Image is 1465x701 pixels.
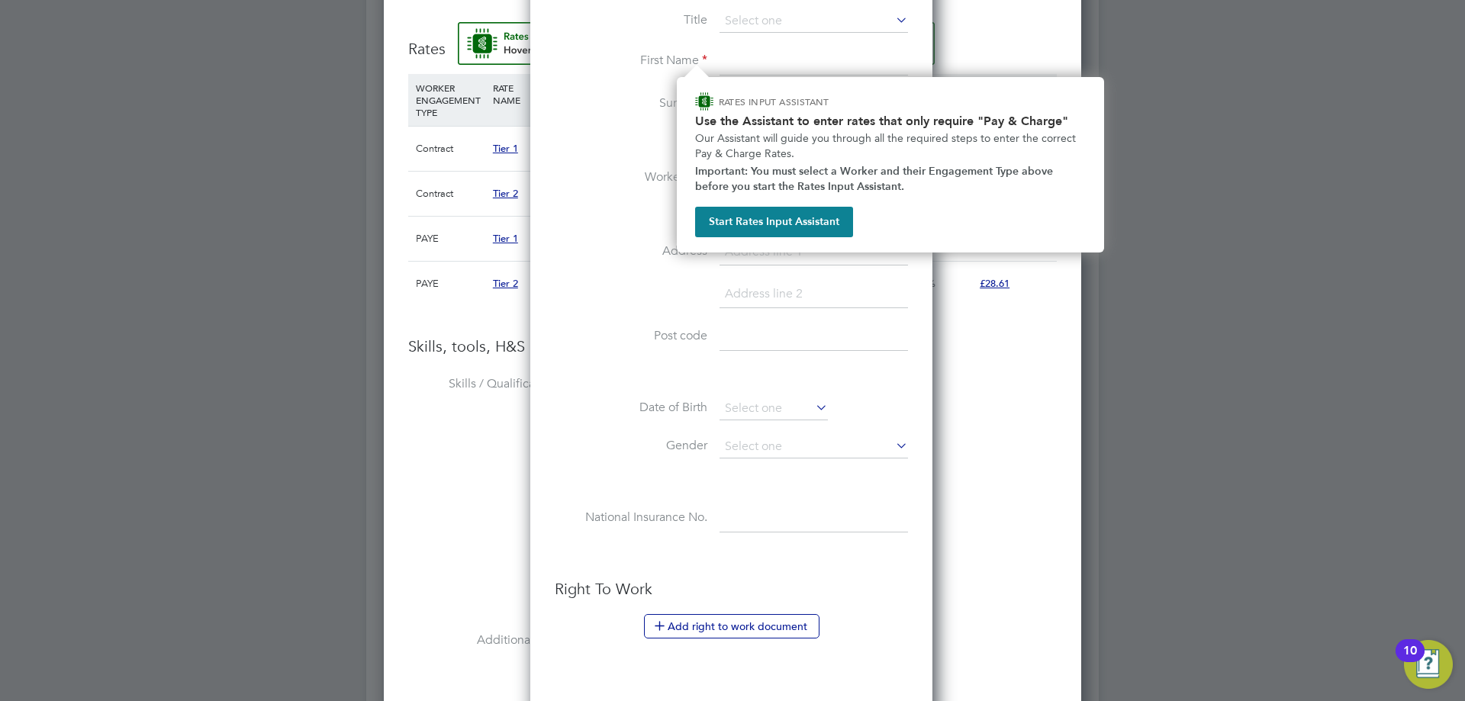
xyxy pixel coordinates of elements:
[555,169,707,185] label: Worker ID
[408,557,561,573] label: Tools
[720,281,908,308] input: Address line 2
[412,217,489,261] div: PAYE
[555,510,707,526] label: National Insurance No.
[493,187,518,200] span: Tier 2
[458,22,935,65] button: Rate Assistant
[720,397,828,420] input: Select one
[408,632,561,648] label: Additional H&S
[695,207,853,237] button: Start Rates Input Assistant
[493,142,518,155] span: Tier 1
[408,336,1057,356] h3: Skills, tools, H&S
[555,243,707,259] label: Address
[695,131,1086,161] p: Our Assistant will guide you through all the required steps to enter the correct Pay & Charge Rates.
[412,74,489,126] div: WORKER ENGAGEMENT TYPE
[695,165,1056,193] strong: Important: You must select a Worker and their Engagement Type above before you start the Rates In...
[408,376,561,392] label: Skills / Qualifications
[720,436,908,458] input: Select one
[720,239,908,266] input: Address line 1
[555,328,707,344] label: Post code
[555,400,707,416] label: Date of Birth
[555,438,707,454] label: Gender
[980,277,1009,290] span: £28.61
[408,22,1057,59] h3: Rates
[1404,640,1453,689] button: Open Resource Center, 10 new notifications
[695,92,713,111] img: ENGAGE Assistant Icon
[899,74,976,114] div: AGENCY MARKUP
[720,10,908,33] input: Select one
[555,53,707,69] label: First Name
[555,579,908,599] h3: Right To Work
[719,95,910,108] p: RATES INPUT ASSISTANT
[1403,651,1417,670] div: 10
[976,74,1053,126] div: AGENCY CHARGE RATE
[555,12,707,28] label: Title
[493,232,518,245] span: Tier 1
[412,172,489,216] div: Contract
[493,277,518,290] span: Tier 2
[412,127,489,171] div: Contract
[555,95,707,111] label: Surname
[412,262,489,306] div: PAYE
[677,77,1104,252] div: How to input Rates that only require Pay & Charge
[489,74,591,114] div: RATE NAME
[644,614,819,638] button: Add right to work document
[695,114,1086,128] h2: Use the Assistant to enter rates that only require "Pay & Charge"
